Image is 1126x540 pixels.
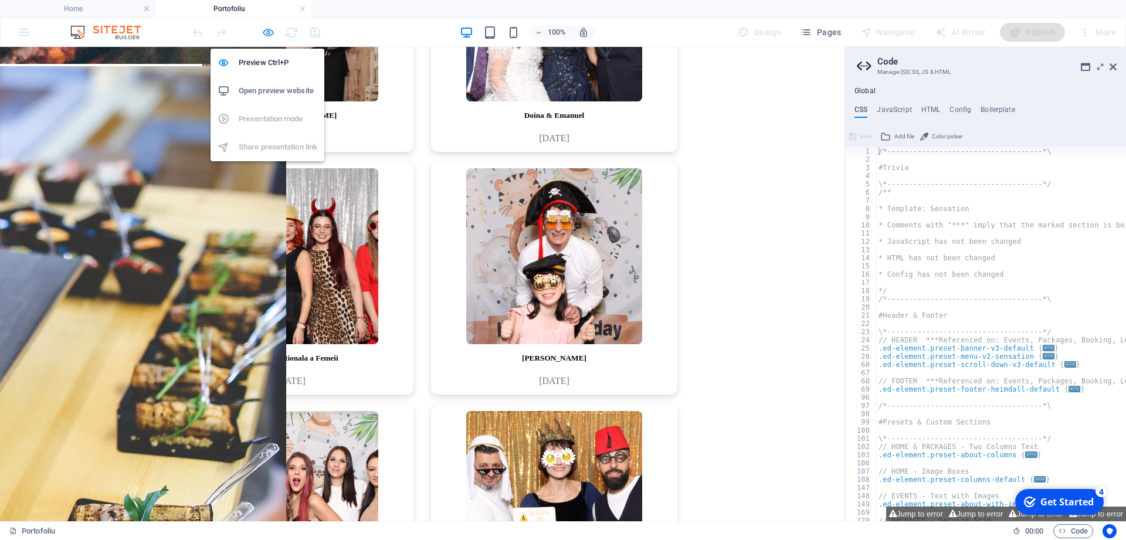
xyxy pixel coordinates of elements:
[1026,451,1037,458] span: ...
[239,84,317,98] h6: Open preview website
[846,484,877,492] div: 147
[846,443,877,451] div: 102
[846,476,877,484] div: 108
[846,352,877,361] div: 28
[846,385,877,393] div: 69
[846,205,877,213] div: 8
[846,262,877,270] div: 15
[877,67,1093,77] h3: Manage (S)CSS, JS & HTML
[846,434,877,443] div: 101
[156,2,312,15] h4: Portofoliu
[846,500,877,508] div: 149
[846,344,877,352] div: 25
[239,56,317,70] h6: Preview Ctrl+P
[1043,353,1054,359] span: ...
[1034,476,1046,483] span: ...
[846,196,877,205] div: 7
[87,1,99,13] div: 4
[800,26,841,38] span: Pages
[846,517,877,525] div: 170
[846,246,877,254] div: 13
[846,377,877,385] div: 68
[946,507,1006,521] button: Jump to error
[918,130,964,144] button: Color picker
[981,106,1015,118] h4: Boilerplate
[846,188,877,196] div: 6
[846,213,877,221] div: 9
[1053,524,1093,538] button: Code
[932,130,962,144] span: Color picker
[846,270,877,279] div: 16
[1064,361,1076,368] span: ...
[846,164,877,172] div: 3
[846,254,877,262] div: 14
[9,524,55,538] a: Click to cancel selection. Double-click to open Pages
[846,451,877,459] div: 103
[846,336,877,344] div: 24
[846,320,877,328] div: 22
[846,402,877,410] div: 97
[846,237,877,246] div: 12
[846,172,877,180] div: 4
[548,25,567,39] h6: 100%
[846,147,877,155] div: 1
[846,180,877,188] div: 5
[846,492,877,500] div: 148
[877,56,1117,67] h2: Code
[846,467,877,476] div: 107
[846,418,877,426] div: 99
[854,106,867,118] h4: CSS
[1043,345,1054,351] span: ...
[846,426,877,434] div: 100
[1103,524,1117,538] button: Usercentrics
[846,410,877,418] div: 98
[846,221,877,229] div: 10
[67,25,155,39] img: Editor Logo
[1013,524,1044,538] h6: Session time
[877,106,911,118] h4: JavaScript
[846,508,877,517] div: 169
[846,328,877,336] div: 23
[886,507,946,521] button: Jump to error
[846,311,877,320] div: 21
[1059,524,1088,538] span: Code
[846,361,877,369] div: 60
[846,295,877,303] div: 19
[578,27,589,38] i: On resize automatically adjust zoom level to fit chosen device.
[1006,507,1066,521] button: Jump to error
[1069,386,1080,392] span: ...
[846,155,877,164] div: 2
[795,23,846,42] button: Pages
[879,130,916,144] button: Add file
[846,369,877,377] div: 67
[32,11,85,24] div: Get Started
[846,279,877,287] div: 17
[846,303,877,311] div: 20
[921,106,941,118] h4: HTML
[846,393,877,402] div: 96
[1025,524,1043,538] span: 00 00
[846,287,877,295] div: 18
[846,459,877,467] div: 106
[1033,527,1035,535] span: :
[733,23,786,42] div: Design (Ctrl+Alt+Y)
[894,130,914,144] span: Add file
[854,87,876,96] h4: Global
[949,106,971,118] h4: Config
[530,25,572,39] button: 100%
[846,229,877,237] div: 11
[6,5,95,30] div: Get Started 4 items remaining, 20% complete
